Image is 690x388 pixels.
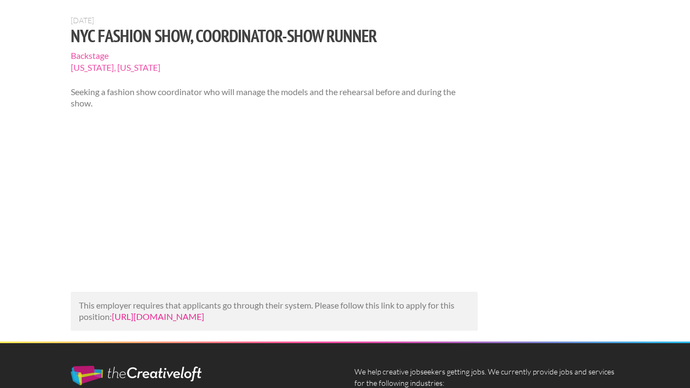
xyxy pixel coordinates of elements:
span: Backstage [71,50,478,62]
img: The Creative Loft [71,366,202,385]
h1: NYC Fashion Show, Coordinator-Show Runner [71,26,478,45]
p: This employer requires that applicants go through their system. Please follow this link to apply ... [79,300,470,323]
a: [URL][DOMAIN_NAME] [112,311,204,322]
span: [DATE] [71,16,94,25]
span: [US_STATE], [US_STATE] [71,62,478,73]
p: Seeking a fashion show coordinator who will manage the models and the rehearsal before and during... [71,86,478,109]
